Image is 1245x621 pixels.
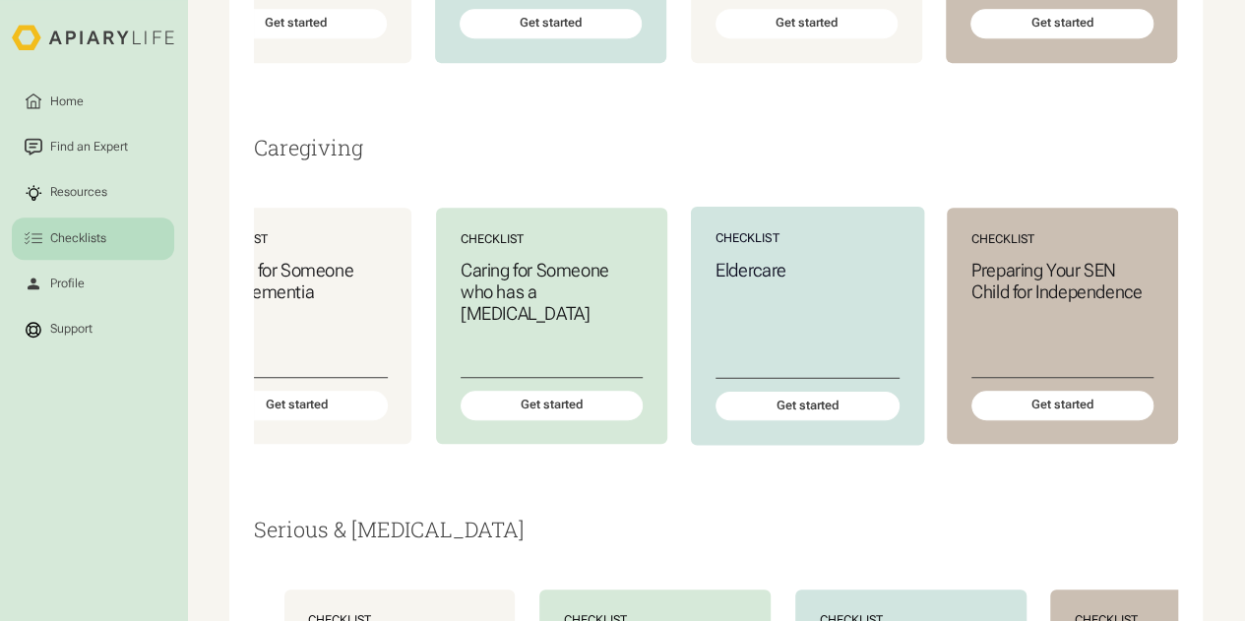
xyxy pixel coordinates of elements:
[691,207,924,446] a: ChecklistEldercareGet started
[12,263,174,305] a: Profile
[205,260,387,304] h3: Caring for Someone with Dementia
[47,184,110,203] div: Resources
[47,138,131,156] div: Find an Expert
[716,9,898,38] div: Get started
[47,275,88,293] div: Profile
[461,391,643,420] div: Get started
[205,391,387,420] div: Get started
[971,232,1153,247] div: Checklist
[461,260,643,326] h3: Caring for Someone who has a [MEDICAL_DATA]
[12,171,174,214] a: Resources
[12,308,174,350] a: Support
[460,9,642,38] div: Get started
[205,9,387,38] div: Get started
[47,321,95,340] div: Support
[47,93,87,111] div: Home
[971,391,1153,420] div: Get started
[47,229,109,248] div: Checklists
[254,136,1178,159] h2: Caregiving
[715,231,899,247] div: Checklist
[205,232,387,247] div: Checklist
[181,208,412,444] a: ChecklistCaring for Someone with DementiaGet started
[12,81,174,123] a: Home
[970,9,1152,38] div: Get started
[436,208,667,444] a: ChecklistCaring for Someone who has a [MEDICAL_DATA]Get started
[12,217,174,260] a: Checklists
[971,260,1153,304] h3: Preparing Your SEN Child for Independence
[715,391,899,420] div: Get started
[715,259,899,280] h3: Eldercare
[947,208,1178,444] a: ChecklistPreparing Your SEN Child for IndependenceGet started
[12,126,174,168] a: Find an Expert
[254,518,1178,541] h2: Serious & [MEDICAL_DATA]
[461,232,643,247] div: Checklist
